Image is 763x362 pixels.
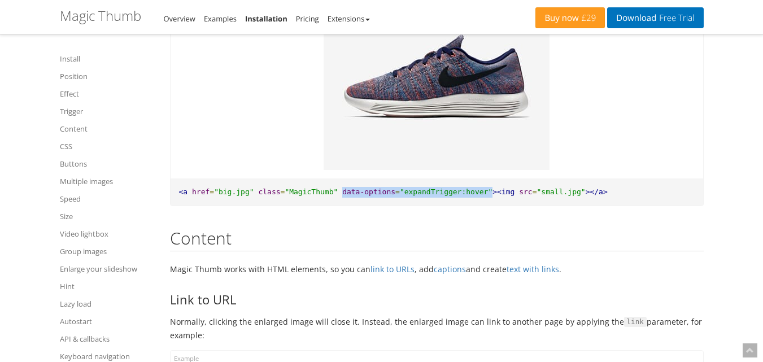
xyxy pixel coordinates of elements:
span: "big.jpg" [214,187,254,196]
a: Install [60,52,156,66]
span: src [519,187,532,196]
span: = [533,187,537,196]
a: Trigger [60,104,156,118]
a: CSS [60,139,156,153]
a: Video lightbox [60,227,156,241]
a: Multiple images [60,175,156,188]
a: Enlarge your slideshow [60,262,156,276]
a: DownloadFree Trial [607,7,703,28]
a: Effect [60,87,156,101]
h2: Content [170,229,704,251]
a: Extensions [328,14,370,24]
a: API & callbacks [60,332,156,346]
a: captions [434,264,466,274]
a: Examples [204,14,237,24]
span: ><img [492,187,515,196]
a: Overview [164,14,195,24]
span: = [281,187,285,196]
span: = [210,187,214,196]
span: Free Trial [656,14,694,23]
span: ></a> [586,187,608,196]
a: text with links [507,264,559,274]
a: Pricing [296,14,319,24]
h1: Magic Thumb [60,8,141,23]
a: Buttons [60,157,156,171]
a: Autostart [60,315,156,328]
a: Size [60,210,156,223]
span: href [192,187,210,196]
a: Group images [60,245,156,258]
span: = [395,187,400,196]
a: Speed [60,192,156,206]
span: data-options [342,187,395,196]
span: "small.jpg" [537,187,586,196]
a: Buy now£29 [535,7,605,28]
a: Installation [245,14,287,24]
span: <a [179,187,188,196]
a: Lazy load [60,297,156,311]
code: link [624,317,647,327]
a: Position [60,69,156,83]
a: Content [60,122,156,136]
span: £29 [579,14,596,23]
a: link to URLs [370,264,415,274]
span: class [258,187,280,196]
span: "MagicThumb" [285,187,338,196]
h3: Link to URL [170,293,704,306]
span: "expandTrigger:hover" [400,187,492,196]
a: Hint [60,280,156,293]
